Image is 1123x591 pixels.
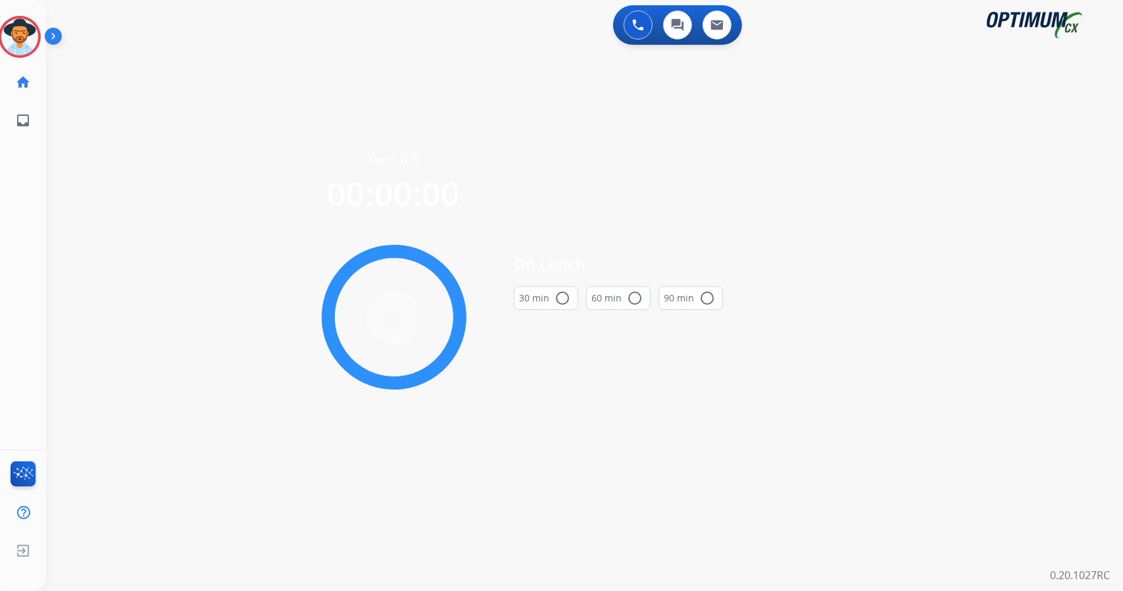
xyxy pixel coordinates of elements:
mat-icon: inbox [15,113,31,128]
mat-icon: radio_button_unchecked [555,290,571,306]
mat-icon: radio_button_unchecked [700,290,716,306]
p: 0.20.1027RC [1050,567,1110,583]
span: On Lunch [514,252,723,276]
button: 90 min [659,286,723,310]
img: avatar [1,18,38,55]
button: 30 min [514,286,578,310]
mat-icon: radio_button_unchecked [628,290,643,306]
mat-icon: home [15,74,31,90]
span: Time left [367,151,420,169]
span: 00:00:00 [328,171,461,216]
button: 60 min [586,286,651,310]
